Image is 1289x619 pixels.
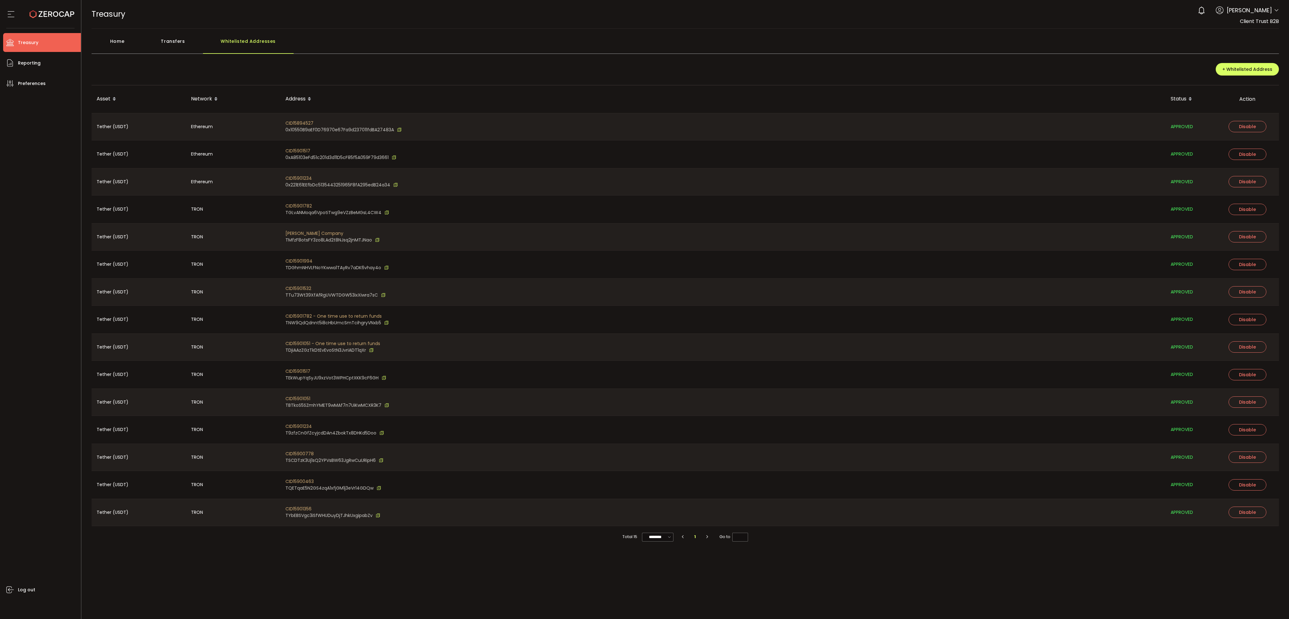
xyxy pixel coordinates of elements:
span: CID15901517 [285,368,386,375]
span: Disable [1239,372,1256,378]
span: Disable [1239,344,1256,350]
span: TRON [191,399,203,406]
span: TSCDTzK3Uj1sQ2YPVsBW63JgRwCuURipH6 [285,457,376,464]
span: Reporting [18,59,41,68]
span: Disable [1239,179,1256,185]
span: TRON [191,261,203,268]
span: CID15901532 [285,285,386,292]
span: T9zfzCnGfZcyjcdDAn4ZbokTx8DHKd5Doo [285,430,376,436]
span: CID15901234 [285,175,398,182]
span: Tether (USDT) [97,206,128,213]
span: CID15901234 [285,423,384,430]
span: TGLvANMoqa6VpotiTwg9eVZzBeMGsL4CW4 [285,209,381,216]
span: Disable [1239,234,1256,240]
span: APPROVED [1171,371,1193,378]
span: Disable [1239,399,1256,405]
button: Disable [1229,479,1266,491]
button: Disable [1229,424,1266,435]
span: CID15901994 [285,258,389,264]
span: CID15900778 [285,451,383,457]
span: Disable [1239,151,1256,157]
span: Ethereum [191,178,213,185]
span: CID15901051 - One time use to return funds [285,340,380,347]
span: TRON [191,344,203,351]
span: Disable [1239,289,1256,295]
span: + Whitelisted Address [1222,66,1272,72]
span: APPROVED [1171,509,1193,516]
span: TDGhmNHVLFNoYKwwa1TAyRv7aDK6vhay4o [285,264,381,271]
span: Preferences [18,79,46,88]
span: TTu73Wt39XfAfRgUVWTDGW53ixXiwra7sC [285,292,378,298]
span: Tether (USDT) [97,288,128,296]
span: TRON [191,233,203,241]
button: + Whitelisted Address [1216,63,1279,76]
span: CID15894527 [285,120,402,127]
span: Tether (USDT) [97,481,128,488]
span: TBTkoS5SZmhYMET9wMAf7n7UiKwMCXR3K7 [285,402,381,409]
span: Tether (USDT) [97,316,128,323]
span: TRON [191,288,203,296]
span: APPROVED [1171,344,1193,351]
span: Tether (USDT) [97,426,128,433]
button: Disable [1229,451,1266,463]
span: Disable [1239,316,1256,323]
span: APPROVED [1171,481,1193,488]
span: APPROVED [1171,288,1193,296]
button: Disable [1229,231,1266,242]
span: Tether (USDT) [97,454,128,461]
span: Log out [18,585,35,594]
span: Tether (USDT) [97,178,128,185]
span: [PERSON_NAME] Company [285,230,380,237]
span: TRON [191,316,203,323]
span: Tether (USDT) [97,123,128,130]
span: Disable [1239,123,1256,130]
button: Disable [1229,149,1266,160]
span: Tether (USDT) [97,371,128,378]
span: Tether (USDT) [97,344,128,351]
span: Disable [1239,454,1256,460]
span: TRON [191,426,203,433]
span: TRON [191,454,203,461]
span: Tether (USDT) [97,233,128,241]
span: TNW9QdQdnnt5i8cHbUmcSmTcihgryVNxb5 [285,320,381,326]
li: 1 [690,532,701,541]
span: [PERSON_NAME] [1227,6,1272,14]
div: Status [1166,94,1216,105]
span: TRON [191,509,203,516]
div: Action [1216,95,1279,103]
span: 0x221E61EEfbDc5135443251965F8fA295edB24a34 [285,182,390,188]
span: APPROVED [1171,206,1193,213]
span: TQETqaE5N2GS4zqA1xfjGM1j3eVr14GDQw [285,485,374,491]
div: Network [186,94,280,105]
span: APPROVED [1171,123,1193,130]
button: Disable [1229,121,1266,132]
span: Disable [1239,206,1256,213]
span: APPROVED [1171,150,1193,158]
div: Whitelisted Addresses [203,35,294,54]
span: TRON [191,481,203,488]
span: TDjiAAzZGzTkDtEvEvoStN3JvriADT1qXr [285,347,366,354]
span: APPROVED [1171,399,1193,406]
span: Disable [1239,509,1256,515]
span: APPROVED [1171,233,1193,241]
span: APPROVED [1171,178,1193,185]
span: CID15901051 [285,395,389,402]
span: APPROVED [1171,261,1193,268]
span: Tether (USDT) [97,509,128,516]
span: TRON [191,371,203,378]
button: Disable [1229,369,1266,380]
span: APPROVED [1171,316,1193,323]
span: 0xA85103eFd51c201d3d11D5cF85f5A059F79d3661 [285,154,389,161]
button: Disable [1229,259,1266,270]
div: Home [92,35,143,54]
span: Total 15 [622,532,637,541]
button: Disable [1229,341,1266,353]
span: Disable [1239,482,1256,488]
button: Disable [1229,204,1266,215]
span: Ethereum [191,123,213,130]
span: CID15901782 [285,203,389,209]
button: Disable [1229,396,1266,408]
span: TMfzF8otsFY3zo8LAd2t8NJsq2jnMTJNao [285,237,372,243]
span: Go to [719,532,748,541]
span: Tether (USDT) [97,399,128,406]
